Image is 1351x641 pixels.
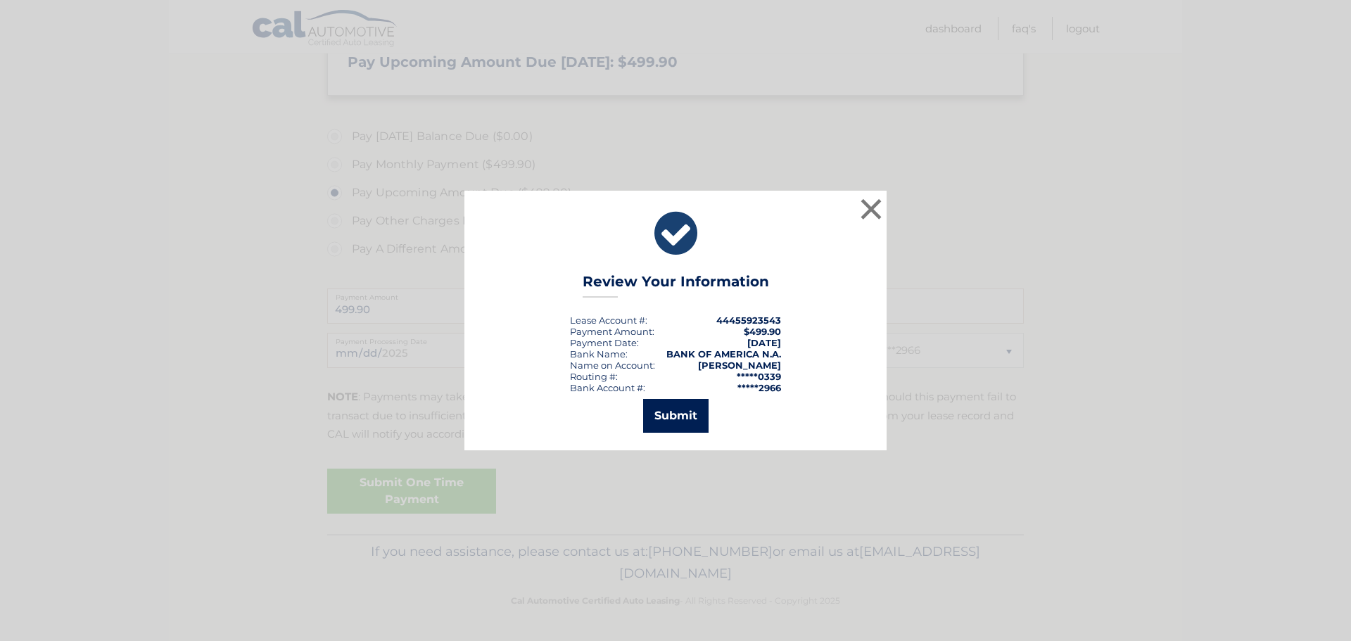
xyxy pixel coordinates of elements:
span: [DATE] [747,337,781,348]
div: Bank Account #: [570,382,645,393]
strong: BANK OF AMERICA N.A. [666,348,781,360]
div: Bank Name: [570,348,628,360]
div: : [570,337,639,348]
div: Routing #: [570,371,618,382]
strong: [PERSON_NAME] [698,360,781,371]
div: Payment Amount: [570,326,654,337]
button: Submit [643,399,709,433]
span: Payment Date [570,337,637,348]
button: × [857,195,885,223]
strong: 44455923543 [716,315,781,326]
span: $499.90 [744,326,781,337]
div: Lease Account #: [570,315,647,326]
h3: Review Your Information [583,273,769,298]
div: Name on Account: [570,360,655,371]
